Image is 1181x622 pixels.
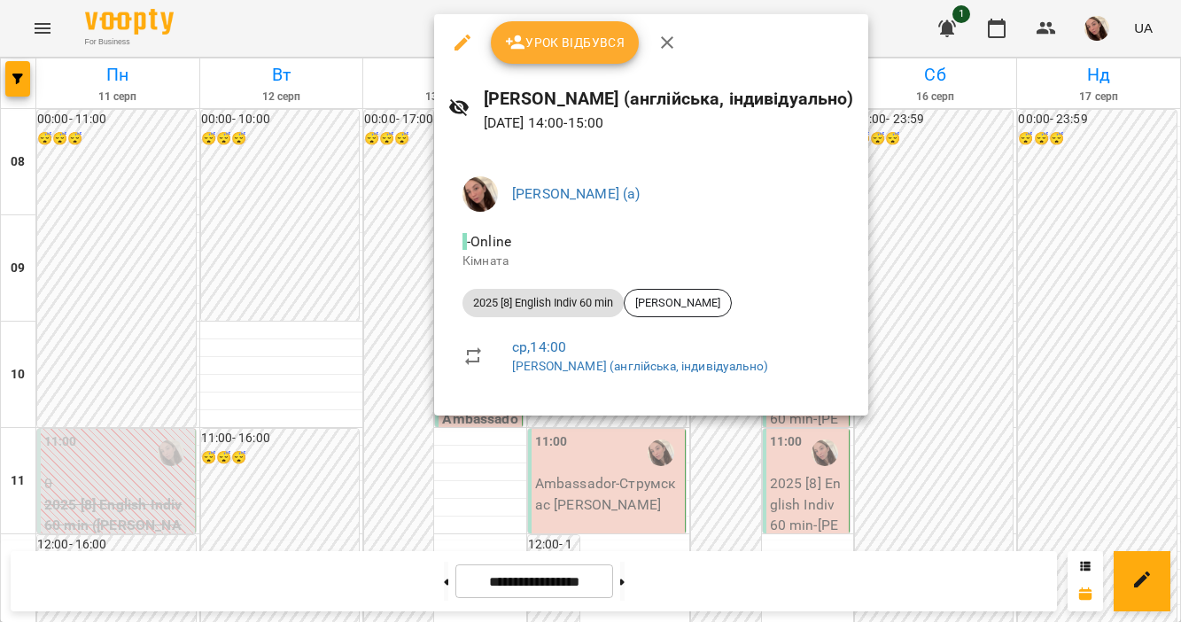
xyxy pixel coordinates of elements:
[491,21,640,64] button: Урок відбувся
[624,289,732,317] div: [PERSON_NAME]
[625,295,731,311] span: [PERSON_NAME]
[512,185,641,202] a: [PERSON_NAME] (а)
[462,295,624,311] span: 2025 [8] English Indiv 60 min
[512,338,566,355] a: ср , 14:00
[462,176,498,212] img: 8e00ca0478d43912be51e9823101c125.jpg
[462,233,515,250] span: - Online
[505,32,625,53] span: Урок відбувся
[462,253,840,270] p: Кімната
[512,359,768,373] a: [PERSON_NAME] (англійська, індивідуально)
[484,113,854,134] p: [DATE] 14:00 - 15:00
[484,85,854,113] h6: [PERSON_NAME] (англійська, індивідуально)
